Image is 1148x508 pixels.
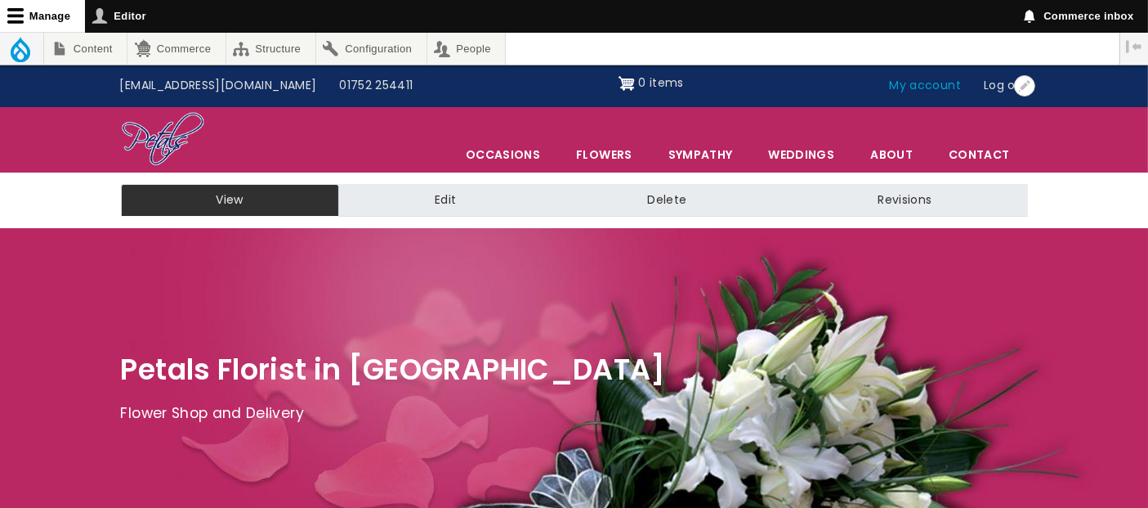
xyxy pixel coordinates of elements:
a: Revisions [782,184,1027,217]
nav: Tabs [109,184,1040,217]
a: People [427,33,506,65]
a: View [121,184,339,217]
img: Shopping cart [619,70,635,97]
img: Home [121,111,205,169]
a: Content [44,33,127,65]
a: Contact [931,137,1026,172]
a: Configuration [316,33,427,65]
a: Commerce [127,33,225,65]
a: Log out [972,70,1039,101]
span: 0 items [638,74,683,91]
a: About [853,137,930,172]
p: Flower Shop and Delivery [121,402,1028,426]
button: Open User account menu configuration options [1014,75,1035,97]
a: My account [878,70,973,101]
a: Sympathy [651,137,750,172]
a: Edit [339,184,552,217]
a: Structure [226,33,315,65]
a: 01752 254411 [328,70,424,101]
button: Vertical orientation [1120,33,1148,61]
a: [EMAIL_ADDRESS][DOMAIN_NAME] [109,70,328,101]
span: Weddings [751,137,851,172]
span: Petals Florist in [GEOGRAPHIC_DATA] [121,349,666,389]
a: Shopping cart 0 items [619,70,684,97]
a: Flowers [559,137,649,172]
a: Delete [552,184,782,217]
span: Occasions [449,137,557,172]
